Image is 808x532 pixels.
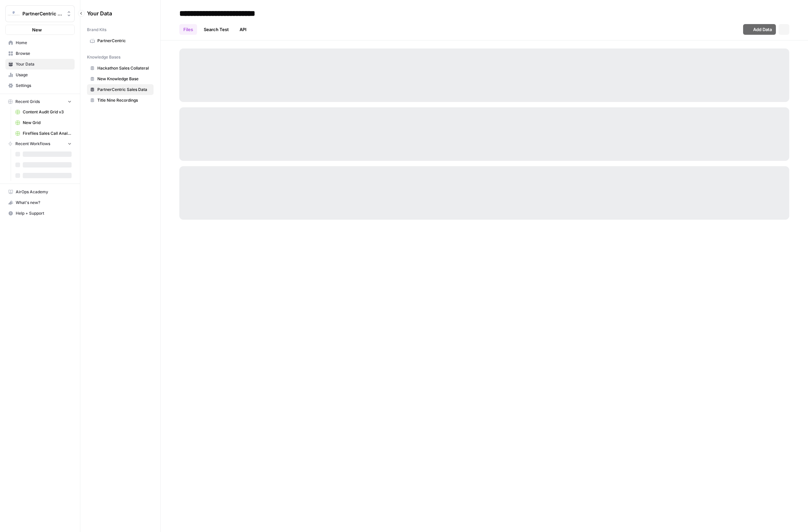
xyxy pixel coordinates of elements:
[22,10,63,17] span: PartnerCentric Sales Tools
[16,189,72,195] span: AirOps Academy
[15,141,50,147] span: Recent Workflows
[236,24,251,35] a: API
[16,61,72,67] span: Your Data
[12,128,75,139] a: Fireflies Sales Call Analysis For CS
[5,97,75,107] button: Recent Grids
[23,120,72,126] span: New Grid
[12,107,75,117] a: Content Audit Grid v3
[87,54,120,60] span: Knowledge Bases
[5,5,75,22] button: Workspace: PartnerCentric Sales Tools
[16,50,72,57] span: Browse
[16,210,72,216] span: Help + Support
[97,38,151,44] span: PartnerCentric
[743,24,776,35] button: Add Data
[97,76,151,82] span: New Knowledge Base
[97,65,151,71] span: Hackathon Sales Collateral
[5,70,75,80] a: Usage
[87,63,154,74] a: Hackathon Sales Collateral
[5,139,75,149] button: Recent Workflows
[87,35,154,46] a: PartnerCentric
[12,117,75,128] a: New Grid
[16,72,72,78] span: Usage
[87,27,106,33] span: Brand Kits
[5,197,75,208] button: What's new?
[753,26,772,33] span: Add Data
[87,84,154,95] a: PartnerCentric Sales Data
[179,24,197,35] a: Files
[23,130,72,136] span: Fireflies Sales Call Analysis For CS
[87,74,154,84] a: New Knowledge Base
[200,24,233,35] a: Search Test
[5,37,75,48] a: Home
[6,198,74,208] div: What's new?
[97,97,151,103] span: Title Nine Recordings
[87,9,146,17] span: Your Data
[5,25,75,35] button: New
[5,59,75,70] a: Your Data
[5,48,75,59] a: Browse
[97,87,151,93] span: PartnerCentric Sales Data
[32,26,42,33] span: New
[23,109,72,115] span: Content Audit Grid v3
[16,40,72,46] span: Home
[16,83,72,89] span: Settings
[5,187,75,197] a: AirOps Academy
[8,8,20,20] img: PartnerCentric Sales Tools Logo
[87,95,154,106] a: Title Nine Recordings
[5,80,75,91] a: Settings
[15,99,40,105] span: Recent Grids
[5,208,75,219] button: Help + Support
